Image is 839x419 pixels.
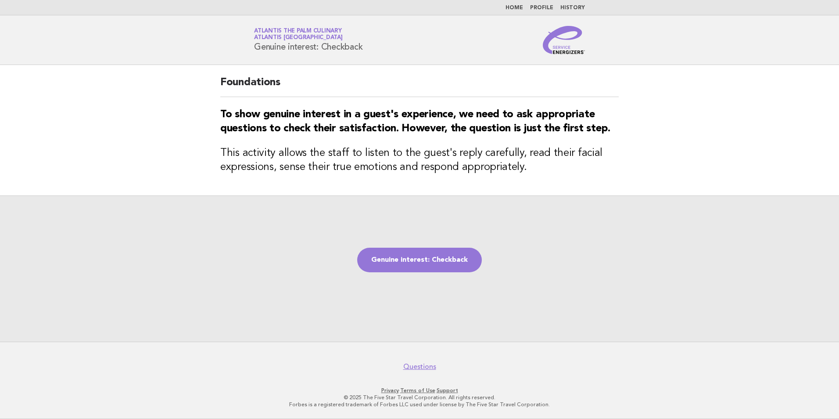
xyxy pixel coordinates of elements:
a: Atlantis The Palm CulinaryAtlantis [GEOGRAPHIC_DATA] [254,28,343,40]
p: · · [151,387,688,394]
h2: Foundations [220,76,619,97]
p: © 2025 The Five Star Travel Corporation. All rights reserved. [151,394,688,401]
a: Genuine interest: Checkback [357,248,482,272]
a: Support [437,387,458,394]
a: Home [506,5,523,11]
a: Privacy [381,387,399,394]
a: Profile [530,5,553,11]
h1: Genuine interest: Checkback [254,29,362,51]
a: History [560,5,585,11]
strong: To show genuine interest in a guest's experience, we need to ask appropriate questions to check t... [220,109,610,134]
h3: This activity allows the staff to listen to the guest's reply carefully, read their facial expres... [220,146,619,174]
p: Forbes is a registered trademark of Forbes LLC used under license by The Five Star Travel Corpora... [151,401,688,408]
a: Questions [403,362,436,371]
span: Atlantis [GEOGRAPHIC_DATA] [254,35,343,41]
a: Terms of Use [400,387,435,394]
img: Service Energizers [543,26,585,54]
